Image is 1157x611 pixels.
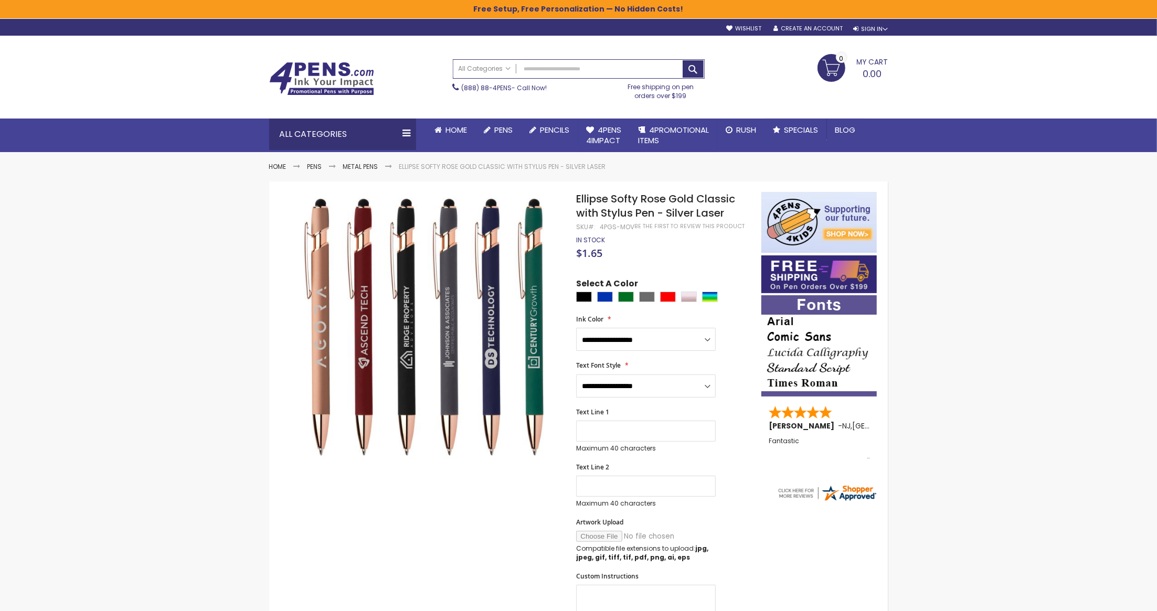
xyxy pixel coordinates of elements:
[307,162,322,171] a: Pens
[476,119,522,142] a: Pens
[576,235,605,244] span: In stock
[576,236,605,244] div: Availability
[576,315,603,324] span: Ink Color
[1070,583,1157,611] iframe: Reseñas de Clientes en Google
[576,572,639,581] span: Custom Instructions
[737,124,757,135] span: Rush
[769,421,838,431] span: [PERSON_NAME]
[495,124,513,135] span: Pens
[827,119,864,142] a: Blog
[618,292,634,302] div: Green
[853,25,888,33] div: Sign In
[576,361,621,370] span: Text Font Style
[453,60,516,77] a: All Categories
[399,163,606,171] li: Ellipse Softy Rose Gold Classic with Stylus Pen - Silver Laser
[576,278,638,292] span: Select A Color
[462,83,547,92] span: - Call Now!
[835,124,856,135] span: Blog
[863,67,882,80] span: 0.00
[840,53,844,63] span: 0
[446,124,468,135] span: Home
[290,191,562,463] img: Ellipse Softy Rose Gold Classic with Stylus Pen - Silver Laser
[639,124,709,146] span: 4PROMOTIONAL ITEMS
[818,54,888,80] a: 0.00 0
[459,65,511,73] span: All Categories
[718,119,765,142] a: Rush
[702,292,718,302] div: Assorted
[576,499,716,508] p: Maximum 40 characters
[576,463,609,471] span: Text Line 2
[576,408,609,416] span: Text Line 1
[576,518,623,527] span: Artwork Upload
[852,421,929,431] span: [GEOGRAPHIC_DATA]
[576,544,716,561] p: Compatible file extensions to upload:
[784,124,819,135] span: Specials
[634,222,745,230] a: Be the first to review this product
[576,292,592,302] div: Black
[838,421,929,431] span: - ,
[777,496,877,505] a: 4pens.com certificate URL
[269,119,416,150] div: All Categories
[587,124,622,146] span: 4Pens 4impact
[540,124,570,135] span: Pencils
[761,295,877,396] img: font-personalization-examples
[269,162,286,171] a: Home
[600,223,634,231] div: 4PGS-MOV
[617,79,705,100] div: Free shipping on pen orders over $199
[576,191,735,220] span: Ellipse Softy Rose Gold Classic with Stylus Pen - Silver Laser
[777,484,877,502] img: 4pens.com widget logo
[765,119,827,142] a: Specials
[576,222,596,231] strong: SKU
[842,421,851,431] span: NJ
[576,444,716,453] p: Maximum 40 characters
[726,25,761,33] a: Wishlist
[773,25,843,33] a: Create an Account
[761,255,877,293] img: Free shipping on orders over $199
[597,292,613,302] div: Blue
[630,119,718,153] a: 4PROMOTIONALITEMS
[522,119,578,142] a: Pencils
[660,292,676,302] div: Red
[639,292,655,302] div: Grey
[343,162,378,171] a: Metal Pens
[576,246,602,260] span: $1.65
[462,83,512,92] a: (888) 88-4PENS
[761,192,877,253] img: 4pens 4 kids
[769,437,871,460] div: Fantastic
[427,119,476,142] a: Home
[269,62,374,95] img: 4Pens Custom Pens and Promotional Products
[578,119,630,153] a: 4Pens4impact
[576,544,708,561] strong: jpg, jpeg, gif, tiff, tif, pdf, png, ai, eps
[681,292,697,302] div: Rose Gold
